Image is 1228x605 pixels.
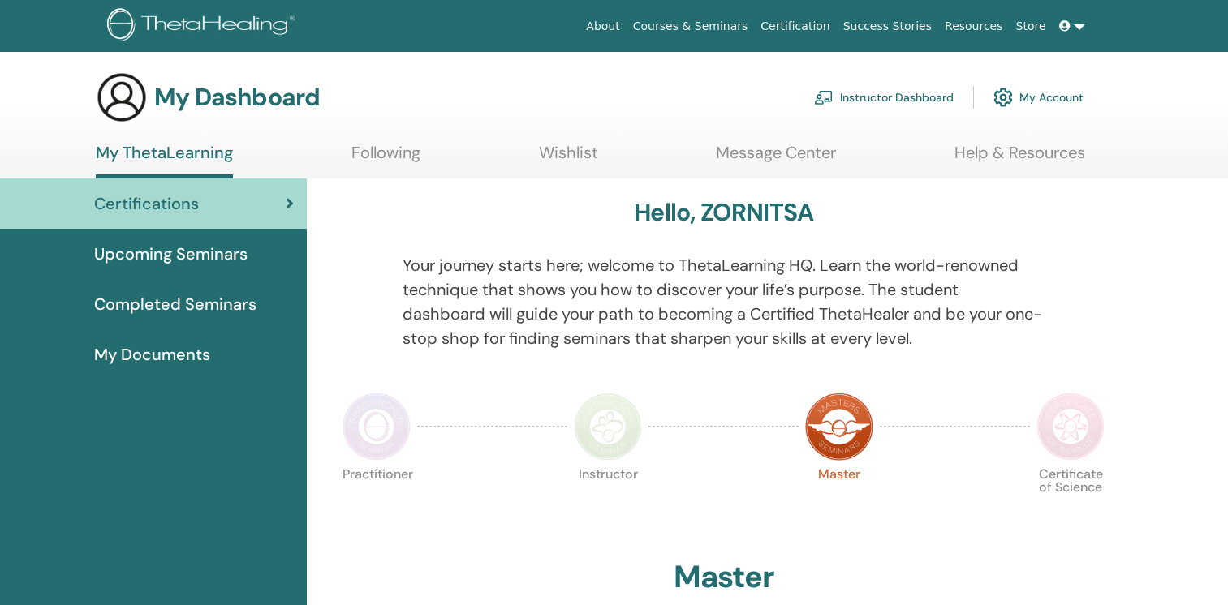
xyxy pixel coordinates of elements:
img: Practitioner [343,393,411,461]
img: Certificate of Science [1036,393,1105,461]
a: Help & Resources [954,143,1085,174]
a: My ThetaLearning [96,143,233,178]
a: Store [1010,11,1053,41]
a: About [580,11,626,41]
a: Resources [938,11,1010,41]
span: Upcoming Seminars [94,242,248,266]
img: Instructor [574,393,642,461]
h2: Master [674,559,774,596]
a: Message Center [716,143,836,174]
h3: Hello, ZORNITSA [634,198,813,227]
img: Master [805,393,873,461]
img: generic-user-icon.jpg [96,71,148,123]
span: Completed Seminars [94,292,256,316]
a: Following [351,143,420,174]
a: Wishlist [539,143,598,174]
img: logo.png [107,8,301,45]
p: Master [805,468,873,536]
a: Courses & Seminars [627,11,755,41]
img: chalkboard-teacher.svg [814,90,834,105]
p: Certificate of Science [1036,468,1105,536]
img: cog.svg [993,84,1013,111]
a: Success Stories [837,11,938,41]
h3: My Dashboard [154,83,320,112]
p: Instructor [574,468,642,536]
p: Your journey starts here; welcome to ThetaLearning HQ. Learn the world-renowned technique that sh... [403,253,1045,350]
a: Certification [754,11,836,41]
p: Practitioner [343,468,411,536]
span: My Documents [94,342,210,367]
span: Certifications [94,191,199,216]
a: Instructor Dashboard [814,79,954,115]
a: My Account [993,79,1084,115]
